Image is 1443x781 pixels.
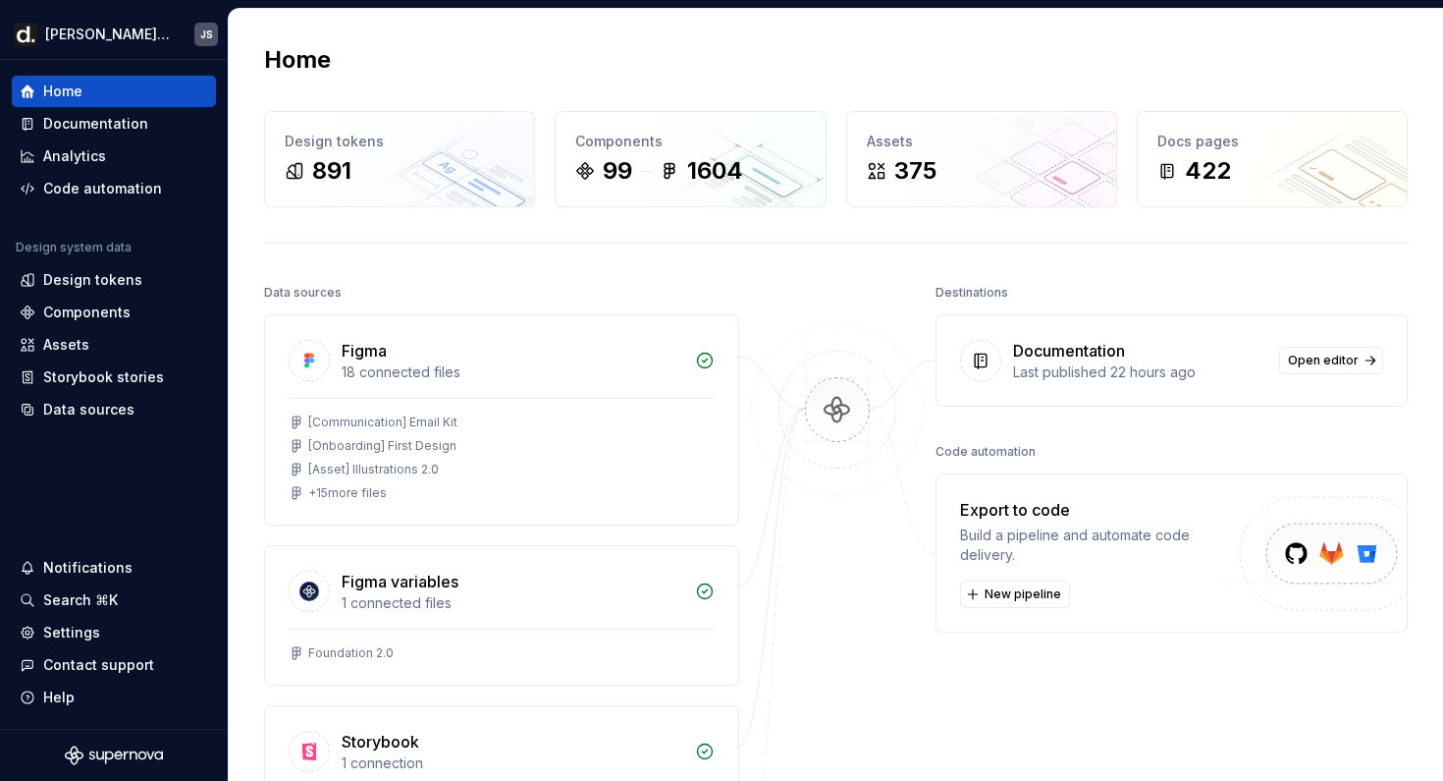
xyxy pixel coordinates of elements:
[14,23,37,46] img: b918d911-6884-482e-9304-cbecc30deec6.png
[342,593,683,613] div: 1 connected files
[312,155,351,187] div: 891
[285,132,514,151] div: Design tokens
[43,558,133,578] div: Notifications
[575,132,805,151] div: Components
[12,76,216,107] a: Home
[555,111,826,207] a: Components991604
[264,545,739,686] a: Figma variables1 connected filesFoundation 2.0
[264,279,342,307] div: Data sources
[12,173,216,204] a: Code automation
[16,240,132,255] div: Design system data
[1279,347,1383,374] a: Open editor
[43,303,131,322] div: Components
[264,314,739,526] a: Figma18 connected files[Communication] Email Kit[Onboarding] First Design[Asset] Illustrations 2....
[342,753,683,773] div: 1 connection
[985,586,1061,602] span: New pipeline
[43,400,134,419] div: Data sources
[308,415,457,430] div: [Communication] Email Kit
[12,682,216,713] button: Help
[43,270,142,290] div: Design tokens
[43,590,118,610] div: Search ⌘K
[960,581,1070,608] button: New pipeline
[1013,339,1125,363] div: Documentation
[846,111,1117,207] a: Assets375
[867,132,1096,151] div: Assets
[200,27,213,42] div: JS
[1013,363,1267,382] div: Last published 22 hours ago
[12,617,216,648] a: Settings
[264,44,331,76] h2: Home
[1137,111,1408,207] a: Docs pages422
[1157,132,1387,151] div: Docs pages
[12,649,216,681] button: Contact support
[43,367,164,387] div: Storybook stories
[4,13,224,55] button: [PERSON_NAME] UIJS
[960,498,1242,522] div: Export to code
[603,155,632,187] div: 99
[308,645,394,661] div: Foundation 2.0
[12,264,216,296] a: Design tokens
[43,335,89,355] div: Assets
[342,339,387,363] div: Figma
[12,297,216,328] a: Components
[1288,353,1359,368] span: Open editor
[45,25,171,44] div: [PERSON_NAME] UI
[308,438,456,454] div: [Onboarding] First Design
[935,438,1036,466] div: Code automation
[43,688,75,707] div: Help
[342,570,458,593] div: Figma variables
[65,746,163,765] svg: Supernova Logo
[43,146,106,166] div: Analytics
[935,279,1008,307] div: Destinations
[1185,155,1231,187] div: 422
[342,363,683,382] div: 18 connected files
[12,140,216,172] a: Analytics
[308,485,387,501] div: + 15 more files
[12,585,216,616] button: Search ⌘K
[308,462,439,477] div: [Asset] Illustrations 2.0
[43,623,100,642] div: Settings
[43,114,148,134] div: Documentation
[342,730,419,753] div: Storybook
[12,552,216,584] button: Notifications
[12,394,216,425] a: Data sources
[960,526,1242,565] div: Build a pipeline and automate code delivery.
[12,362,216,393] a: Storybook stories
[43,655,154,675] div: Contact support
[687,155,743,187] div: 1604
[43,179,162,198] div: Code automation
[264,111,535,207] a: Design tokens891
[43,82,82,101] div: Home
[894,155,936,187] div: 375
[12,108,216,139] a: Documentation
[12,329,216,361] a: Assets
